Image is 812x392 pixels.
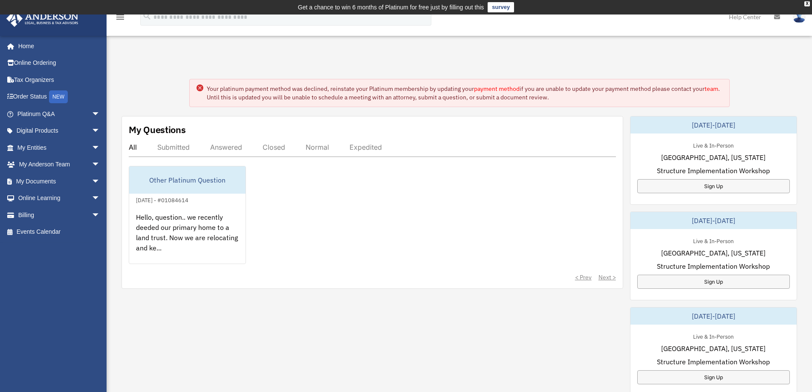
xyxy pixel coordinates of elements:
[6,122,113,139] a: Digital Productsarrow_drop_down
[129,166,246,194] div: Other Platinum Question
[657,261,770,271] span: Structure Implementation Workshop
[92,190,109,207] span: arrow_drop_down
[92,122,109,140] span: arrow_drop_down
[637,275,790,289] a: Sign Up
[92,105,109,123] span: arrow_drop_down
[157,143,190,151] div: Submitted
[129,195,195,204] div: [DATE] - #01084614
[6,139,113,156] a: My Entitiesarrow_drop_down
[6,156,113,173] a: My Anderson Teamarrow_drop_down
[6,206,113,224] a: Billingarrow_drop_down
[210,143,242,151] div: Answered
[49,90,68,103] div: NEW
[115,15,125,22] a: menu
[488,2,514,12] a: survey
[6,173,113,190] a: My Documentsarrow_drop_down
[142,12,152,21] i: search
[630,116,797,134] div: [DATE]-[DATE]
[92,173,109,190] span: arrow_drop_down
[474,85,520,93] a: payment method
[92,206,109,224] span: arrow_drop_down
[661,248,766,258] span: [GEOGRAPHIC_DATA], [US_STATE]
[6,190,113,207] a: Online Learningarrow_drop_down
[630,212,797,229] div: [DATE]-[DATE]
[6,88,113,106] a: Order StatusNEW
[115,12,125,22] i: menu
[6,71,113,88] a: Tax Organizers
[705,85,718,93] a: team
[129,143,137,151] div: All
[129,166,246,264] a: Other Platinum Question[DATE] - #01084614Hello, question.. we recently deeded our primary home to...
[263,143,285,151] div: Closed
[637,370,790,384] a: Sign Up
[92,139,109,157] span: arrow_drop_down
[6,224,113,241] a: Events Calendar
[686,140,740,149] div: Live & In-Person
[207,84,722,102] div: Your platinum payment method was declined, reinstate your Platinum membership by updating your if...
[298,2,484,12] div: Get a chance to win 6 months of Platinum for free just by filling out this
[630,308,797,325] div: [DATE]-[DATE]
[804,1,810,6] div: close
[92,156,109,174] span: arrow_drop_down
[6,38,109,55] a: Home
[6,55,113,72] a: Online Ordering
[793,11,806,23] img: User Pic
[129,205,246,272] div: Hello, question.. we recently deeded our primary home to a land trust. Now we are relocating and ...
[350,143,382,151] div: Expedited
[661,343,766,354] span: [GEOGRAPHIC_DATA], [US_STATE]
[6,105,113,122] a: Platinum Q&Aarrow_drop_down
[657,166,770,176] span: Structure Implementation Workshop
[306,143,329,151] div: Normal
[129,123,186,136] div: My Questions
[686,331,740,340] div: Live & In-Person
[661,152,766,163] span: [GEOGRAPHIC_DATA], [US_STATE]
[686,236,740,245] div: Live & In-Person
[4,10,81,27] img: Anderson Advisors Platinum Portal
[657,357,770,367] span: Structure Implementation Workshop
[637,179,790,193] a: Sign Up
